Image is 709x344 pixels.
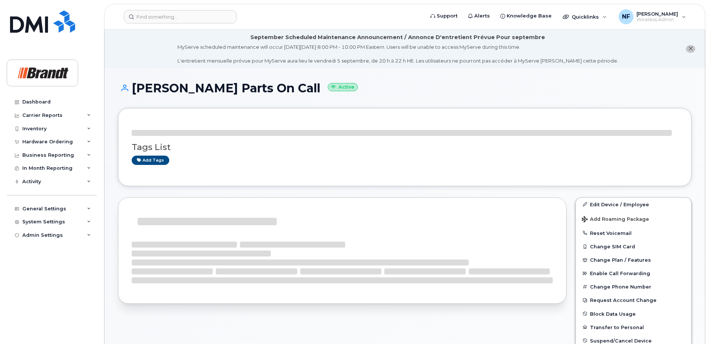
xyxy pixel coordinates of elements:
[576,253,691,267] button: Change Plan / Features
[576,321,691,334] button: Transfer to Personal
[576,280,691,293] button: Change Phone Number
[576,198,691,211] a: Edit Device / Employee
[576,226,691,240] button: Reset Voicemail
[250,34,545,41] div: September Scheduled Maintenance Announcement / Annonce D'entretient Prévue Pour septembre
[582,216,649,223] span: Add Roaming Package
[686,45,695,53] button: close notification
[576,240,691,253] button: Change SIM Card
[576,211,691,226] button: Add Roaming Package
[590,338,652,343] span: Suspend/Cancel Device
[590,257,651,263] span: Change Plan / Features
[576,307,691,321] button: Block Data Usage
[590,271,650,276] span: Enable Call Forwarding
[132,143,678,152] h3: Tags List
[177,44,618,64] div: MyServe scheduled maintenance will occur [DATE][DATE] 8:00 PM - 10:00 PM Eastern. Users will be u...
[576,267,691,280] button: Enable Call Forwarding
[118,82,692,95] h1: [PERSON_NAME] Parts On Call
[328,83,358,92] small: Active
[132,156,169,165] a: Add tags
[576,293,691,307] button: Request Account Change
